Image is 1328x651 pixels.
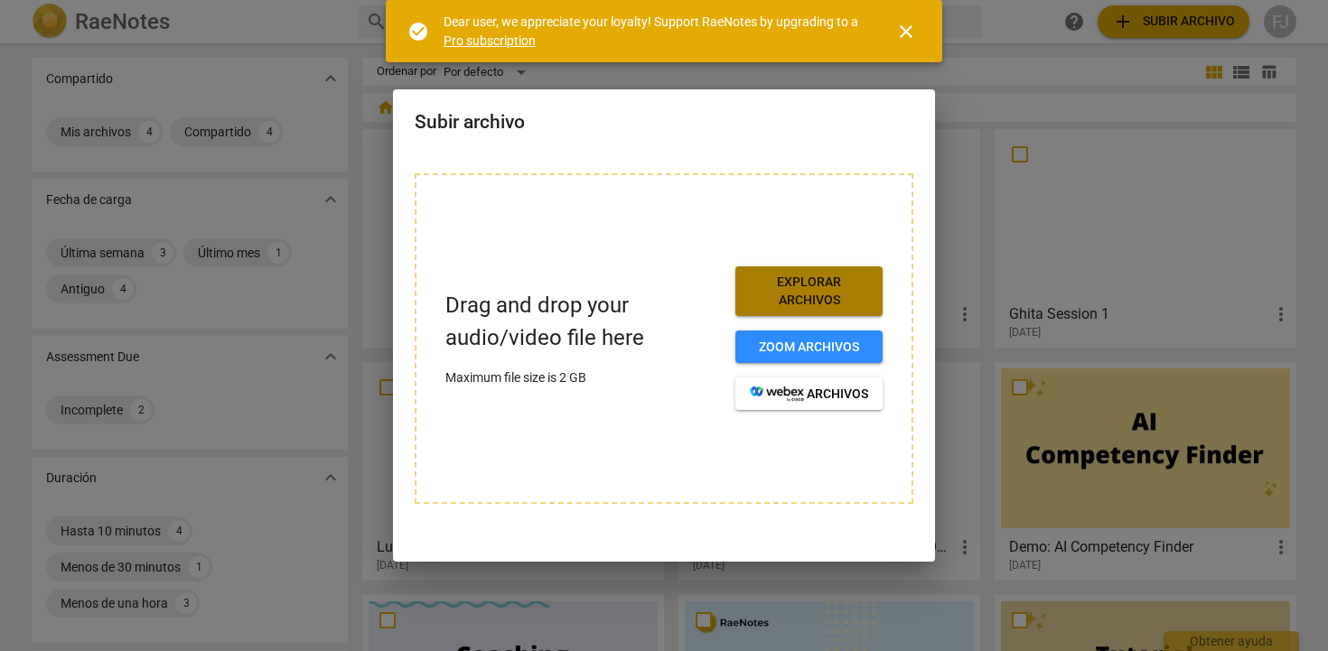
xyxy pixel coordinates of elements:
span: archivos [750,386,868,404]
button: Cerrar [884,10,928,53]
span: Explorar archivos [750,274,868,309]
button: Zoom archivos [735,330,883,363]
button: archivos [735,377,883,410]
span: check_circle [407,21,429,42]
span: close [895,21,917,42]
span: Zoom archivos [750,339,868,357]
p: Drag and drop your audio/video file here [445,290,721,353]
button: Explorar archivos [735,266,883,316]
p: Maximum file size is 2 GB [445,368,721,387]
a: Pro subscription [444,33,536,48]
div: Dear user, we appreciate your loyalty! Support RaeNotes by upgrading to a [444,13,863,50]
h2: Subir archivo [415,111,913,134]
